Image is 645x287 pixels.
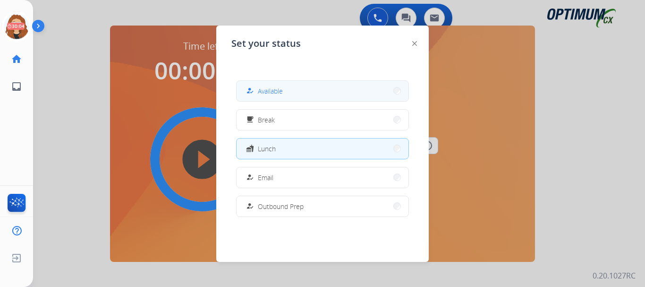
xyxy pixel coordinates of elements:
[237,167,408,188] button: Email
[246,202,254,210] mat-icon: how_to_reg
[246,174,254,182] mat-icon: how_to_reg
[593,270,636,281] p: 0.20.1027RC
[412,41,417,46] img: close-button
[258,144,276,154] span: Lunch
[231,37,301,50] span: Set your status
[237,139,408,159] button: Lunch
[246,87,254,95] mat-icon: how_to_reg
[246,145,254,153] mat-icon: fastfood
[11,81,22,92] mat-icon: inbox
[246,116,254,124] mat-icon: free_breakfast
[11,53,22,65] mat-icon: home
[237,81,408,101] button: Available
[237,110,408,130] button: Break
[258,173,273,183] span: Email
[258,201,304,211] span: Outbound Prep
[258,115,275,125] span: Break
[237,196,408,217] button: Outbound Prep
[258,86,283,96] span: Available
